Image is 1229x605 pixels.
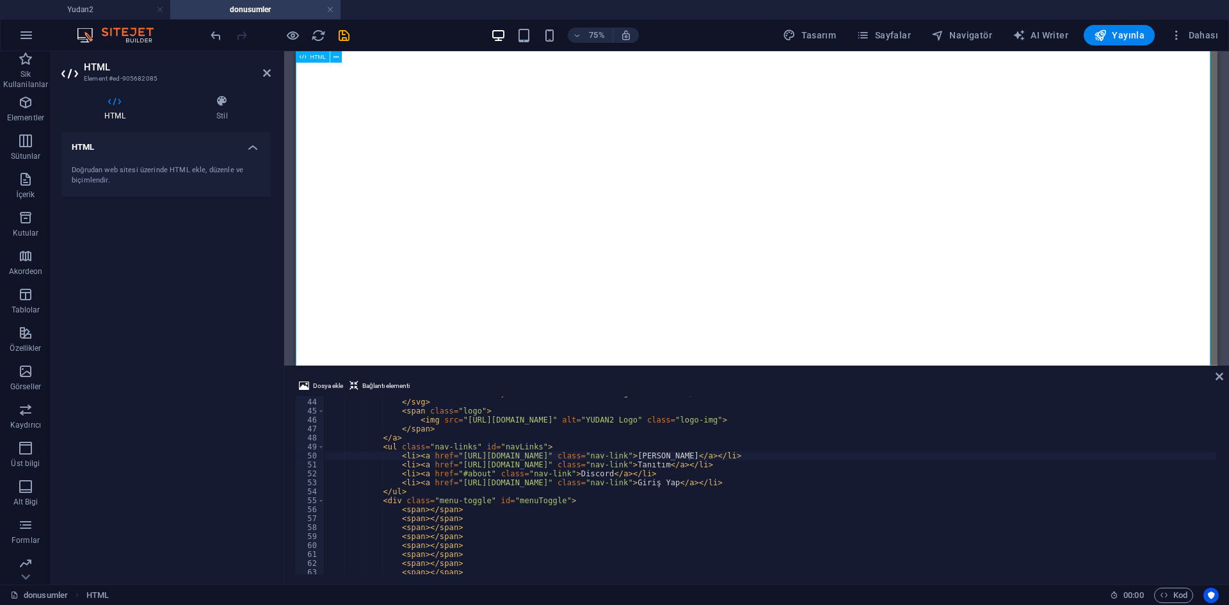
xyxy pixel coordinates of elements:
[295,442,325,451] div: 49
[851,25,916,45] button: Sayfalar
[1154,588,1193,603] button: Kod
[568,28,613,43] button: 75%
[295,478,325,487] div: 53
[1170,29,1218,42] span: Dahası
[61,132,271,155] h4: HTML
[348,378,412,394] button: Bağlantı elementi
[10,382,41,392] p: Görseller
[295,407,325,415] div: 45
[295,550,325,559] div: 61
[587,28,607,43] h6: 75%
[11,458,40,469] p: Üst bilgi
[10,343,41,353] p: Özellikler
[10,420,41,430] p: Kaydırıcı
[295,496,325,505] div: 55
[295,469,325,478] div: 52
[295,451,325,460] div: 50
[10,588,68,603] a: Seçimi iptal etmek için tıkla. Sayfaları açmak için çift tıkla
[778,25,841,45] button: Tasarım
[173,95,271,122] h4: Stil
[295,415,325,424] div: 46
[783,29,836,42] span: Tasarım
[295,398,325,407] div: 44
[86,588,109,603] nav: breadcrumb
[311,28,326,43] i: Sayfayı yeniden yükleyin
[310,54,326,60] span: HTML
[295,523,325,532] div: 58
[12,535,40,545] p: Formlar
[295,514,325,523] div: 57
[295,568,325,577] div: 63
[295,424,325,433] div: 47
[856,29,911,42] span: Sayfalar
[778,25,841,45] div: Tasarım (Ctrl+Alt+Y)
[295,433,325,442] div: 48
[84,73,245,85] h3: Element #ed-905682085
[1110,588,1144,603] h6: Oturum süresi
[12,305,40,315] p: Tablolar
[1013,29,1068,42] span: AI Writer
[13,497,38,507] p: Alt Bigi
[9,266,43,277] p: Akordeon
[926,25,997,45] button: Navigatör
[313,378,343,394] span: Dosya ekle
[295,460,325,469] div: 51
[295,487,325,496] div: 54
[16,190,35,200] p: İçerik
[295,541,325,550] div: 60
[74,28,170,43] img: Editor Logo
[1008,25,1073,45] button: AI Writer
[336,28,351,43] button: save
[11,151,41,161] p: Sütunlar
[72,165,261,186] div: Doğrudan web sitesi üzerinde HTML ekle, düzenle ve biçimlendir.
[1165,25,1223,45] button: Dahası
[1084,25,1155,45] button: Yayınla
[13,228,39,238] p: Kutular
[61,95,173,122] h4: HTML
[170,3,341,17] h4: donusumler
[208,28,223,43] button: undo
[1160,588,1187,603] span: Kod
[1203,588,1219,603] button: Usercentrics
[337,28,351,43] i: Kaydet (Ctrl+S)
[1094,29,1145,42] span: Yayınla
[362,378,410,394] span: Bağlantı elementi
[931,29,992,42] span: Navigatör
[620,29,632,41] i: Yeniden boyutlandırmada yakınlaştırma düzeyini seçilen cihaza uyacak şekilde otomatik olarak ayarla.
[295,532,325,541] div: 59
[84,61,271,73] h2: HTML
[295,505,325,514] div: 56
[1132,590,1134,600] span: :
[7,113,44,123] p: Elementler
[295,559,325,568] div: 62
[86,588,109,603] span: Seçmek için tıkla. Düzenlemek için çift tıkla
[209,28,223,43] i: Geri al: HTML'yi değiştir (Ctrl+Z)
[1123,588,1143,603] span: 00 00
[310,28,326,43] button: reload
[297,378,345,394] button: Dosya ekle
